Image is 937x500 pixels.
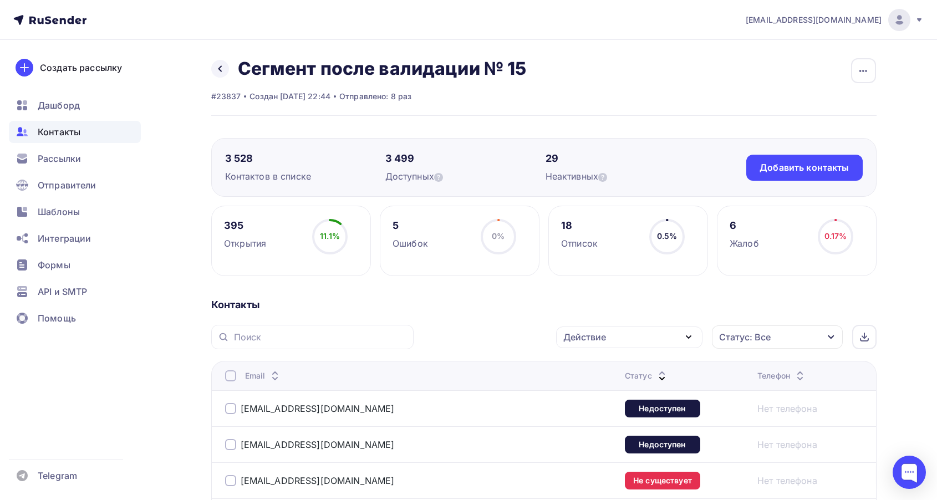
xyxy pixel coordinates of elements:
span: 0% [492,231,505,241]
span: Помощь [38,312,76,325]
div: Телефон [757,370,807,381]
a: Отправители [9,174,141,196]
div: Недоступен [625,400,700,417]
a: Нет телефона [757,474,817,487]
div: Действие [563,330,606,344]
button: Статус: Все [711,325,843,349]
input: Поиск [234,331,407,343]
div: Неактивных [546,170,706,183]
button: Действие [556,326,702,348]
div: Отправлено: 8 раз [339,91,411,102]
a: Шаблоны [9,201,141,223]
a: Нет телефона [757,438,817,451]
span: Формы [38,258,70,272]
span: Дашборд [38,99,80,112]
div: Добавить контакты [760,161,849,174]
span: Telegram [38,469,77,482]
div: Контакты [211,298,877,312]
div: 29 [546,152,706,165]
div: Контактов в списке [225,170,385,183]
span: Рассылки [38,152,81,165]
h2: Сегмент после валидации № 15 [238,58,527,80]
div: Статус: Все [719,330,771,344]
div: Недоступен [625,436,700,453]
div: Отписок [561,237,598,250]
span: 0.5% [657,231,678,241]
div: 18 [561,219,598,232]
div: 5 [393,219,428,232]
span: Шаблоны [38,205,80,218]
div: 3 528 [225,152,385,165]
div: Доступных [385,170,546,183]
span: [EMAIL_ADDRESS][DOMAIN_NAME] [746,14,882,25]
span: Отправители [38,178,96,192]
a: [EMAIL_ADDRESS][DOMAIN_NAME] [241,439,395,450]
div: 3 499 [385,152,546,165]
a: Нет телефона [757,402,817,415]
span: API и SMTP [38,285,87,298]
div: Создать рассылку [40,61,122,74]
a: Дашборд [9,94,141,116]
a: [EMAIL_ADDRESS][DOMAIN_NAME] [746,9,924,31]
div: Жалоб [730,237,759,250]
a: [EMAIL_ADDRESS][DOMAIN_NAME] [241,403,395,414]
a: [EMAIL_ADDRESS][DOMAIN_NAME] [241,475,395,486]
div: #23837 [211,91,241,102]
a: Рассылки [9,147,141,170]
div: 395 [224,219,266,232]
span: 11.1% [320,231,340,241]
div: Создан [DATE] 22:44 [249,91,330,102]
a: Контакты [9,121,141,143]
a: Формы [9,254,141,276]
span: 0.17% [824,231,847,241]
span: Интеграции [38,232,91,245]
div: Ошибок [393,237,428,250]
div: Открытия [224,237,266,250]
div: Статус [625,370,669,381]
span: Контакты [38,125,80,139]
div: Не существует [625,472,700,489]
div: 6 [730,219,759,232]
div: Email [245,370,282,381]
